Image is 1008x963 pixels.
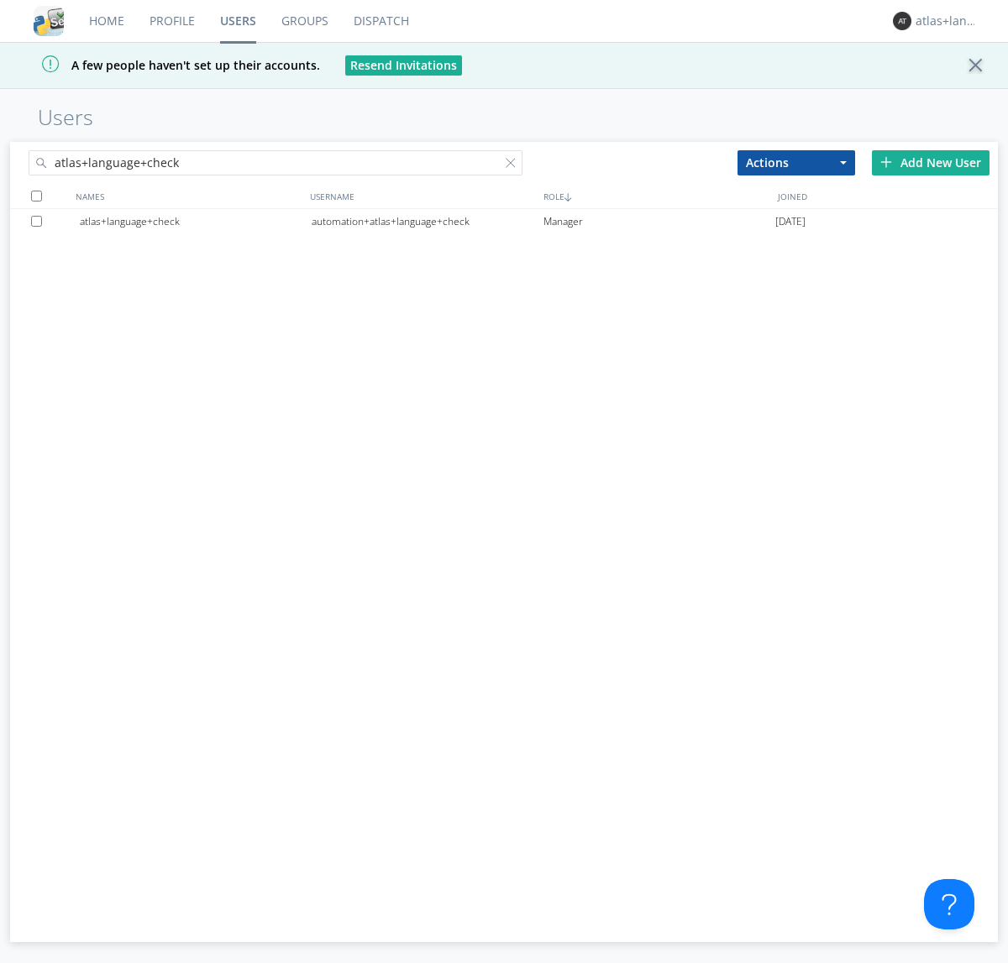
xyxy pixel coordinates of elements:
div: automation+atlas+language+check [312,209,543,234]
input: Search users [29,150,522,175]
div: JOINED [774,184,1008,208]
div: NAMES [71,184,306,208]
iframe: Toggle Customer Support [924,879,974,929]
div: ROLE [539,184,774,208]
span: [DATE] [775,209,806,234]
span: A few people haven't set up their accounts. [13,57,320,73]
div: atlas+language+check [80,209,312,234]
button: Actions [738,150,855,175]
a: atlas+language+checkautomation+atlas+language+checkManager[DATE] [10,209,998,234]
button: Resend Invitations [345,55,462,76]
div: atlas+language+check [916,13,979,29]
div: Manager [543,209,775,234]
div: Add New User [872,150,990,175]
img: cddb5a64eb264b2086981ab96f4c1ba7 [34,6,64,36]
div: USERNAME [306,184,540,208]
img: plus.svg [880,156,892,168]
img: 373638.png [893,12,911,30]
